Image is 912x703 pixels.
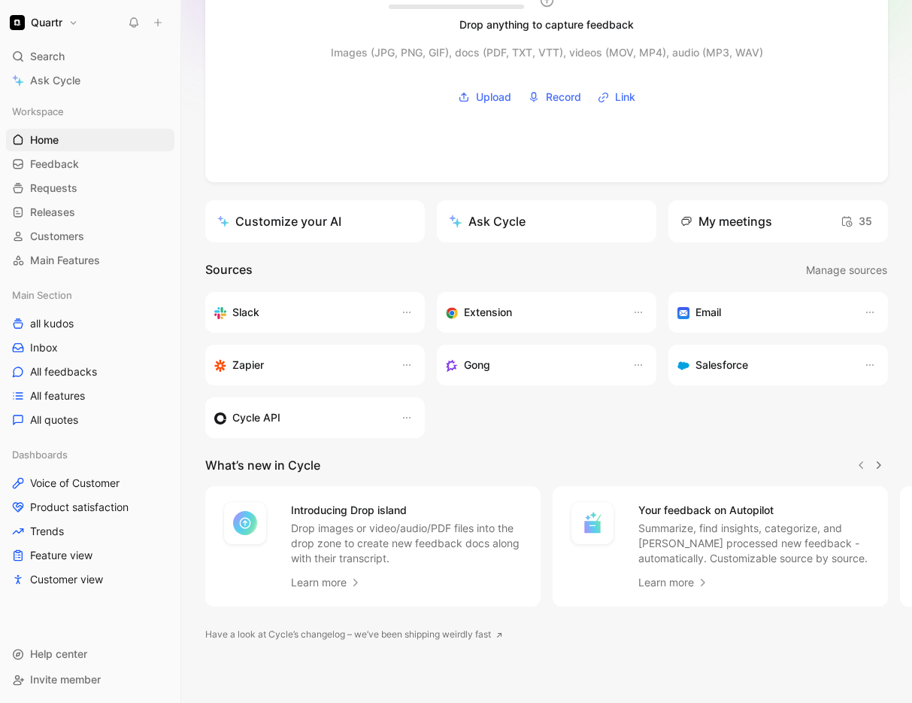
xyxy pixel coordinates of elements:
[6,129,174,151] a: Home
[592,86,641,108] button: Link
[30,157,79,172] span: Feedback
[6,201,174,224] a: Releases
[232,356,264,374] h3: Zapier
[291,521,523,566] p: Drop images or video/audio/PDF files into the drop zone to create new feedback docs along with th...
[6,249,174,272] a: Main Features
[6,69,174,92] a: Ask Cycle
[464,303,512,321] h3: Extension
[680,212,772,230] div: My meetings
[6,12,82,33] button: QuartrQuartr
[806,261,887,279] span: Manage sources
[214,409,386,427] div: Sync customers & send feedback from custom sources. Get inspired by our favorite use case
[30,548,92,563] span: Feature view
[6,361,174,383] a: All feedbacks
[459,16,634,34] div: Drop anything to capture feedback
[30,524,64,539] span: Trends
[12,288,72,303] span: Main Section
[30,412,78,428] span: All quotes
[523,86,586,108] button: Record
[6,520,174,543] a: Trends
[6,568,174,591] a: Customer view
[476,88,511,106] span: Upload
[217,212,341,230] div: Customize your AI
[31,16,62,29] h1: Quartr
[30,673,101,686] span: Invite member
[437,200,656,242] button: Ask Cycle
[677,303,849,321] div: Forward emails to your feedback inbox
[6,472,174,495] a: Voice of Customer
[6,443,174,591] div: DashboardsVoice of CustomerProduct satisfactionTrendsFeature viewCustomer view
[205,260,253,280] h2: Sources
[30,340,58,355] span: Inbox
[12,104,64,119] span: Workspace
[30,572,103,587] span: Customer view
[30,364,97,379] span: All feedbacks
[12,447,68,462] span: Dashboards
[638,501,870,519] h4: Your feedback on Autopilot
[30,229,84,244] span: Customers
[841,212,872,230] span: 35
[615,88,635,106] span: Link
[6,409,174,431] a: All quotes
[805,260,888,280] button: Manage sources
[6,284,174,431] div: Main Sectionall kudosInboxAll feedbacksAll featuresAll quotes
[214,303,386,321] div: Sync your customers, send feedback and get updates in Slack
[6,643,174,665] div: Help center
[546,88,581,106] span: Record
[30,476,120,491] span: Voice of Customer
[205,627,503,642] a: Have a look at Cycle’s changelog – we’ve been shipping weirdly fast
[837,209,876,233] button: 35
[30,205,75,220] span: Releases
[30,72,80,90] span: Ask Cycle
[30,647,87,660] span: Help center
[214,356,386,374] div: Capture feedback from thousands of sources with Zapier (survey results, recordings, sheets, etc).
[331,44,763,62] div: Images (JPG, PNG, GIF), docs (PDF, TXT, VTT), videos (MOV, MP4), audio (MP3, WAV)
[446,356,617,374] div: Capture feedback from your incoming calls
[6,177,174,199] a: Requests
[6,153,174,175] a: Feedback
[6,100,174,123] div: Workspace
[291,501,523,519] h4: Introducing Drop island
[6,336,174,359] a: Inbox
[6,544,174,567] a: Feature view
[291,574,362,592] a: Learn more
[232,409,280,427] h3: Cycle API
[6,312,174,335] a: all kudos
[6,496,174,519] a: Product satisfaction
[30,316,74,331] span: all kudos
[205,200,425,242] a: Customize your AI
[464,356,490,374] h3: Gong
[453,86,517,108] button: Upload
[30,47,65,65] span: Search
[695,356,748,374] h3: Salesforce
[6,225,174,248] a: Customers
[6,45,174,68] div: Search
[10,15,25,30] img: Quartr
[6,443,174,466] div: Dashboards
[30,181,77,196] span: Requests
[30,388,85,403] span: All features
[30,253,100,268] span: Main Features
[449,212,526,230] div: Ask Cycle
[638,574,709,592] a: Learn more
[232,303,259,321] h3: Slack
[205,456,320,474] h2: What’s new in Cycle
[30,500,129,515] span: Product satisfaction
[6,385,174,407] a: All features
[695,303,721,321] h3: Email
[6,668,174,691] div: Invite member
[6,284,174,306] div: Main Section
[638,521,870,566] p: Summarize, find insights, categorize, and [PERSON_NAME] processed new feedback - automatically. C...
[446,303,617,321] div: Capture feedback from anywhere on the web
[30,132,59,148] span: Home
